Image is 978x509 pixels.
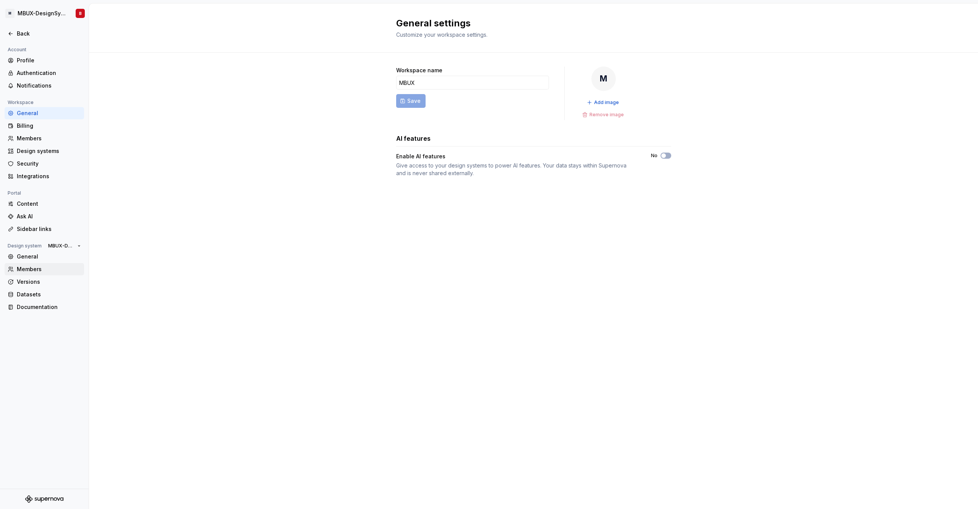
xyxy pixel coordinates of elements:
div: Ask AI [17,213,81,220]
div: M [5,9,15,18]
label: No [651,153,657,159]
a: Content [5,198,84,210]
label: Workspace name [396,67,442,74]
a: Sidebar links [5,223,84,235]
div: Authentication [17,69,81,77]
div: Integrations [17,172,81,180]
a: Members [5,263,84,275]
div: Portal [5,189,24,198]
div: General [17,253,81,260]
div: Give access to your design systems to power AI features. Your data stays within Supernova and is ... [396,162,637,177]
div: Back [17,30,81,37]
div: Members [17,135,81,142]
h3: AI features [396,134,431,143]
div: Versions [17,278,81,286]
a: Integrations [5,170,84,182]
a: Datasets [5,288,84,301]
a: Security [5,158,84,170]
button: MMBUX-DesignSystemB [2,5,87,22]
a: General [5,250,84,263]
h2: General settings [396,17,662,29]
a: Ask AI [5,210,84,223]
div: Datasets [17,291,81,298]
div: Enable AI features [396,153,637,160]
a: Profile [5,54,84,67]
button: Add image [585,97,622,108]
span: Add image [594,99,619,106]
div: General [17,109,81,117]
div: Billing [17,122,81,130]
div: M [591,67,616,91]
div: Design systems [17,147,81,155]
div: MBUX-DesignSystem [18,10,66,17]
div: Content [17,200,81,208]
div: Workspace [5,98,37,107]
a: Billing [5,120,84,132]
a: Notifications [5,80,84,92]
a: General [5,107,84,119]
span: Customize your workspace settings. [396,31,487,38]
div: Design system [5,241,45,250]
div: Members [17,265,81,273]
div: Sidebar links [17,225,81,233]
span: MBUX-DesignSystem [48,243,74,249]
div: B [79,10,82,16]
div: Profile [17,57,81,64]
svg: Supernova Logo [25,495,63,503]
a: Authentication [5,67,84,79]
div: Documentation [17,303,81,311]
div: Account [5,45,29,54]
div: Security [17,160,81,167]
a: Members [5,132,84,145]
div: Notifications [17,82,81,89]
a: Back [5,28,84,40]
a: Design systems [5,145,84,157]
a: Versions [5,276,84,288]
a: Documentation [5,301,84,313]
